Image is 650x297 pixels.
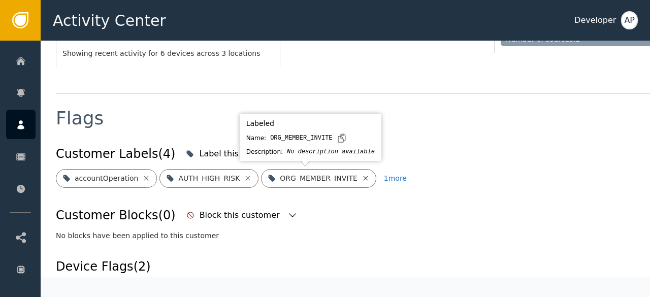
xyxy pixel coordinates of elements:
[75,173,138,184] div: accountOperation
[384,169,407,188] button: 1more
[199,148,282,160] div: Label this customer
[56,257,329,276] div: Device Flags (2)
[287,147,375,156] div: No description available
[280,173,357,184] div: ORG_MEMBER_INVITE
[53,9,166,32] span: Activity Center
[621,11,638,29] button: AP
[183,143,300,165] button: Label this customer
[184,204,300,226] button: Block this customer
[574,14,616,26] div: Developer
[56,145,175,163] div: Customer Labels (4)
[178,173,240,184] div: AUTH_HIGH_RISK
[270,134,332,143] div: ORG_MEMBER_INVITE
[62,48,274,59] div: Showing recent activity for 6 devices across 3 locations
[246,118,375,129] div: Labeled
[56,206,176,224] div: Customer Blocks (0)
[246,147,283,156] div: Description:
[246,134,266,143] div: Name:
[200,209,282,221] div: Block this customer
[56,109,104,127] div: Flags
